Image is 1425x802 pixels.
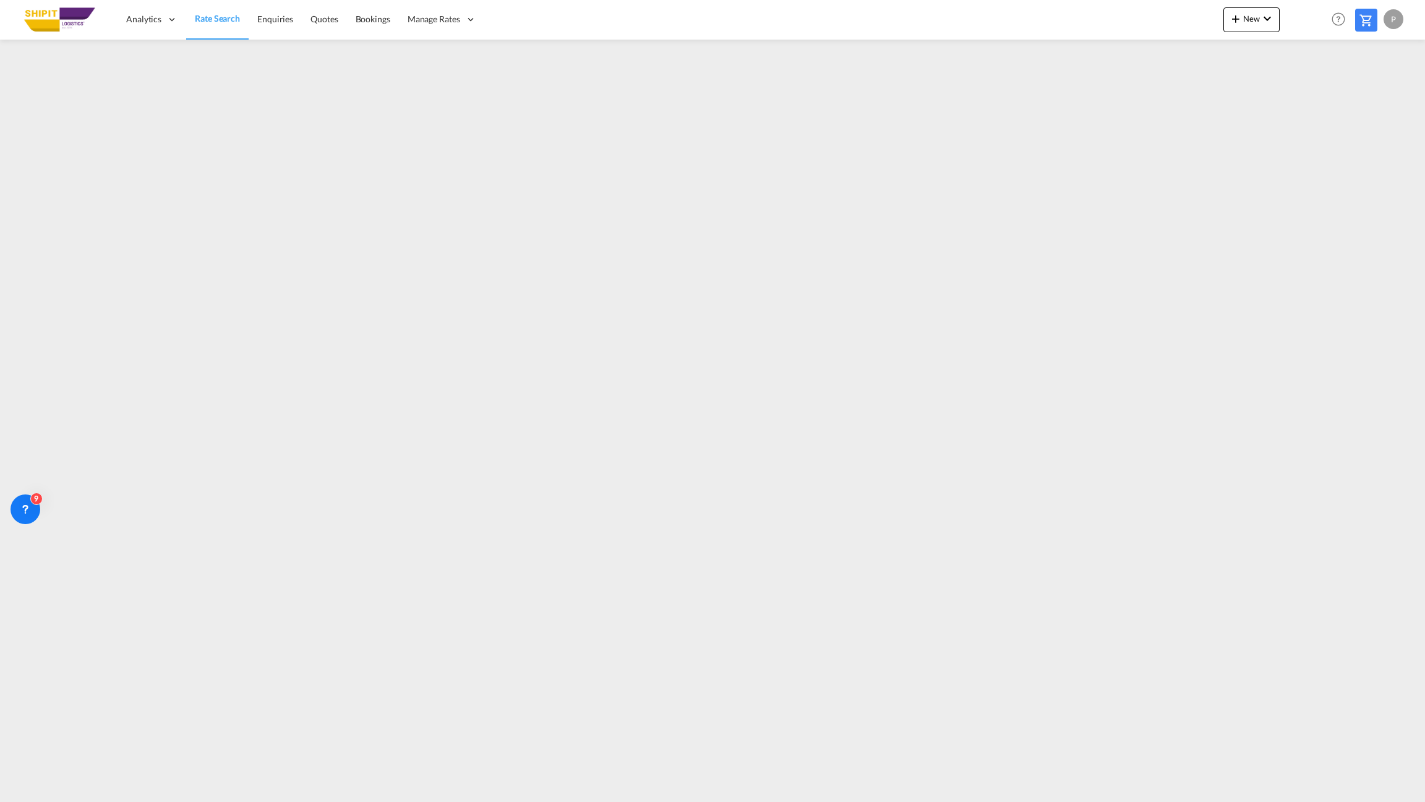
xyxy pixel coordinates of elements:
md-icon: icon-chevron-down [1260,11,1275,26]
div: P [1384,9,1403,29]
div: Help [1328,9,1355,31]
span: Bookings [356,14,390,24]
span: Enquiries [257,14,293,24]
span: Manage Rates [408,13,460,25]
span: Rate Search [195,13,240,24]
span: Quotes [310,14,338,24]
img: b70fe0906c5511ee9ba1a169c51233c0.png [19,6,102,33]
button: icon-plus 400-fgNewicon-chevron-down [1223,7,1280,32]
span: Help [1328,9,1349,30]
span: Analytics [126,13,161,25]
md-icon: icon-plus 400-fg [1228,11,1243,26]
span: New [1228,14,1275,24]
